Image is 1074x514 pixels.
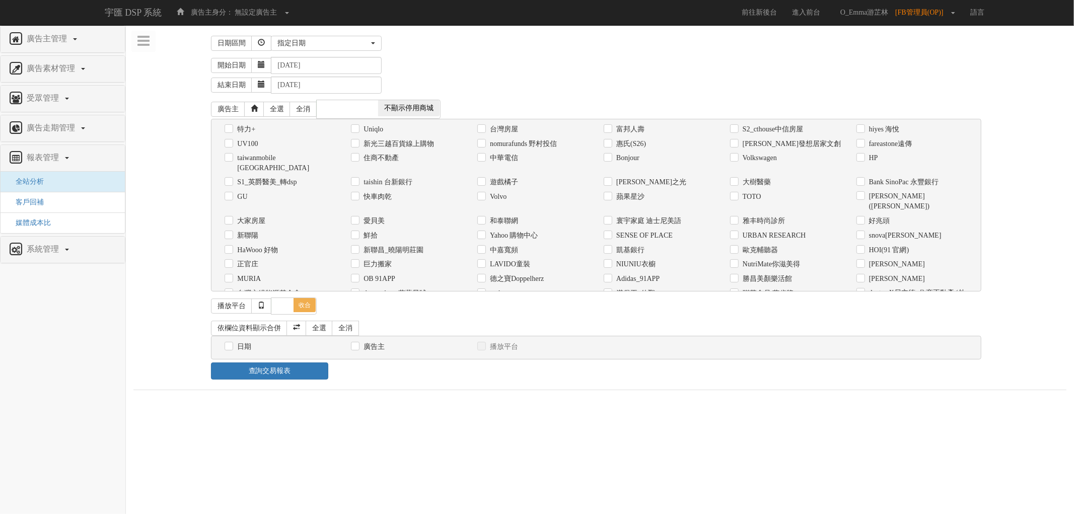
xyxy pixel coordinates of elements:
[24,153,64,162] span: 報表管理
[740,274,792,284] label: 勝昌美顏樂活館
[867,177,939,187] label: Bank SinoPac 永豐銀行
[835,9,894,16] span: O_Emma游芷林
[740,192,761,202] label: TOTO
[361,153,399,163] label: 住商不動產
[361,139,434,149] label: 新光三越百貨線上購物
[294,298,316,312] span: 收合
[8,198,44,206] a: 客戶回補
[487,216,518,226] label: 和泰聯網
[740,153,777,163] label: Volkswagen
[740,231,806,241] label: URBAN RESEARCH
[235,124,255,134] label: 特力+
[235,9,277,16] span: 無設定廣告主
[235,177,297,187] label: S1_英爵醫美_轉dsp
[867,274,925,284] label: [PERSON_NAME]
[740,245,778,255] label: 歐克輔聽器
[867,216,890,226] label: 好兆頭
[867,153,878,163] label: HP
[614,139,646,149] label: 惠氏(S26)
[487,177,518,187] label: 遊戲橘子
[740,216,785,226] label: 雅丰時尚診所
[235,288,301,299] label: 台灣永續能源基金會
[487,192,507,202] label: Volvo
[263,102,291,117] a: 全選
[867,124,900,134] label: hiyes 海悅
[8,150,117,166] a: 報表管理
[361,245,423,255] label: 新聯昌_曉陽明莊園
[235,192,247,202] label: GU
[8,242,117,258] a: 系統管理
[487,342,518,352] label: 播放平台
[895,9,949,16] span: [FB管理員(OP)]
[740,177,771,187] label: 大樹醫藥
[306,321,333,336] a: 全選
[867,245,909,255] label: HOI(91 官網)
[361,274,395,284] label: OB 91APP
[277,38,369,48] div: 指定日期
[235,153,336,173] label: taiwanmobile [GEOGRAPHIC_DATA]
[614,192,645,202] label: 蘋果星沙
[614,177,686,187] label: [PERSON_NAME]之光
[361,342,385,352] label: 廣告主
[614,153,639,163] label: Bonjour
[235,274,261,284] label: MURIA
[361,192,392,202] label: 快車肉乾
[361,231,378,241] label: 鮮拾
[235,245,278,255] label: HaWooo 好物
[614,245,645,255] label: 凱基銀行
[614,124,645,134] label: 富邦人壽
[614,231,673,241] label: SENSE ОF PLACE
[24,34,72,43] span: 廣告主管理
[487,231,538,241] label: Yahoo 購物中心
[361,124,383,134] label: Uniqlo
[24,245,64,253] span: 系統管理
[235,139,258,149] label: UV100
[614,274,660,284] label: Adidas_91APP
[8,219,51,227] a: 媒體成本比
[614,216,682,226] label: 寰宇家庭 迪士尼美語
[487,288,512,299] label: mahoya
[867,231,942,241] label: snova[PERSON_NAME]
[24,123,80,132] span: 廣告走期管理
[740,139,841,149] label: [PERSON_NAME]發想居家文創
[740,259,800,269] label: NutriMate你滋美得
[614,288,655,299] label: 漢堡王_佳聖
[8,91,117,107] a: 受眾管理
[740,124,804,134] label: S2_cthouse中信房屋
[487,153,518,163] label: 中華電信
[614,259,656,269] label: NIUNIU衣櫥
[740,288,794,299] label: 聯華食品 萬歲牌
[487,245,518,255] label: 中嘉寬頻
[235,231,258,241] label: 新聯陽
[487,274,544,284] label: 德之寶Doppelherz
[235,216,265,226] label: 大家房屋
[487,139,557,149] label: nomurafunds 野村投信
[24,94,64,102] span: 受眾管理
[8,61,117,77] a: 廣告素材管理
[487,259,530,269] label: LAVIDO童裝
[361,216,385,226] label: 愛貝美
[867,288,968,308] label: dentsu X貝立德_住商不動產 (外部帳戶)
[332,321,359,336] a: 全消
[378,100,440,116] span: 不顯示停用商城
[24,64,80,72] span: 廣告素材管理
[361,177,412,187] label: taishin 台新銀行
[487,124,518,134] label: 台灣房屋
[361,288,426,299] label: Azureplant_蔚藍星球
[867,139,912,149] label: fareastone遠傳
[867,191,968,211] label: [PERSON_NAME]([PERSON_NAME])
[235,342,251,352] label: 日期
[8,178,44,185] a: 全站分析
[211,362,328,380] a: 查詢交易報表
[361,259,392,269] label: 巨力搬家
[8,31,117,47] a: 廣告主管理
[867,259,925,269] label: [PERSON_NAME]
[8,120,117,136] a: 廣告走期管理
[191,9,233,16] span: 廣告主身分：
[290,102,317,117] a: 全消
[235,259,258,269] label: 正官庄
[271,36,382,51] button: 指定日期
